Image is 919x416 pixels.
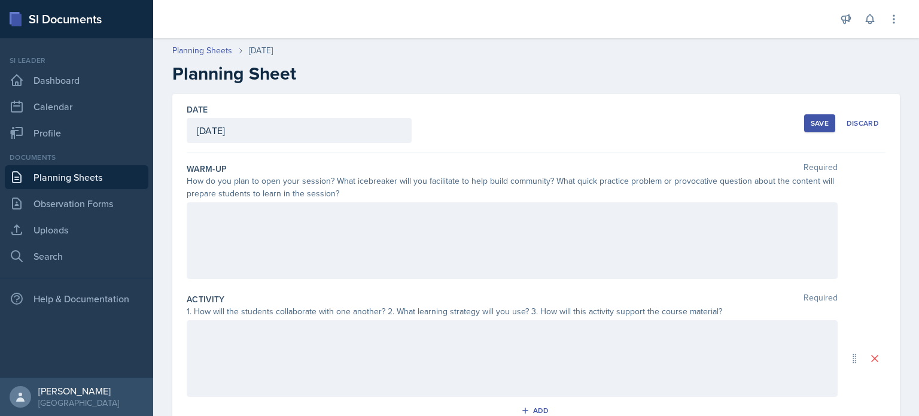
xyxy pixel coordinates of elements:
[5,68,148,92] a: Dashboard
[5,244,148,268] a: Search
[38,397,119,409] div: [GEOGRAPHIC_DATA]
[847,119,879,128] div: Discard
[5,287,148,311] div: Help & Documentation
[249,44,273,57] div: [DATE]
[804,293,838,305] span: Required
[804,114,835,132] button: Save
[187,293,225,305] label: Activity
[5,95,148,119] a: Calendar
[811,119,829,128] div: Save
[187,175,838,200] div: How do you plan to open your session? What icebreaker will you facilitate to help build community...
[5,152,148,163] div: Documents
[187,305,838,318] div: 1. How will the students collaborate with one another? 2. What learning strategy will you use? 3....
[187,104,208,116] label: Date
[5,192,148,215] a: Observation Forms
[172,44,232,57] a: Planning Sheets
[524,406,549,415] div: Add
[5,55,148,66] div: Si leader
[5,121,148,145] a: Profile
[840,114,885,132] button: Discard
[38,385,119,397] div: [PERSON_NAME]
[172,63,900,84] h2: Planning Sheet
[187,163,227,175] label: Warm-Up
[5,165,148,189] a: Planning Sheets
[804,163,838,175] span: Required
[5,218,148,242] a: Uploads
